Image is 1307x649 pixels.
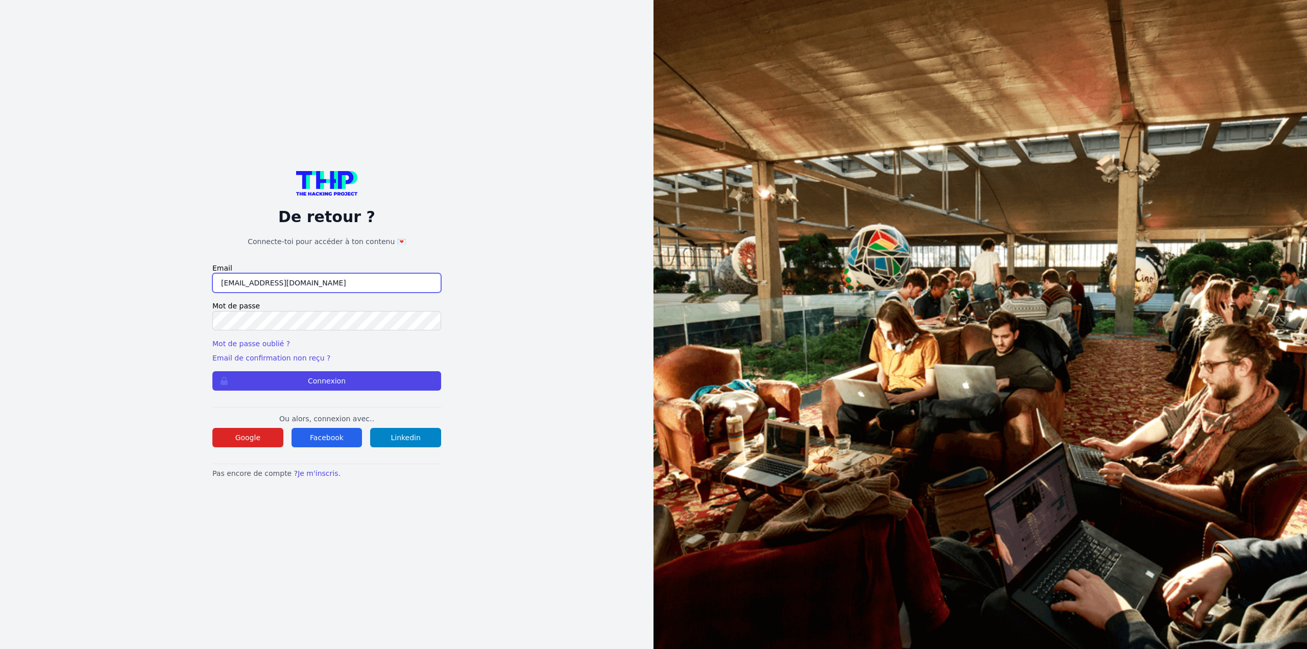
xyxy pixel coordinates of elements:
button: Linkedin [370,428,441,447]
img: logo [296,171,357,196]
a: Email de confirmation non reçu ? [212,354,330,362]
button: Facebook [292,428,362,447]
button: Connexion [212,371,441,391]
button: Google [212,428,283,447]
p: Ou alors, connexion avec.. [212,414,441,424]
a: Je m'inscris. [298,469,341,477]
label: Email [212,263,441,273]
label: Mot de passe [212,301,441,311]
input: Email [212,273,441,293]
a: Mot de passe oublié ? [212,340,290,348]
p: De retour ? [212,208,441,226]
h1: Connecte-toi pour accéder à ton contenu 💌 [212,236,441,247]
p: Pas encore de compte ? [212,468,441,478]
